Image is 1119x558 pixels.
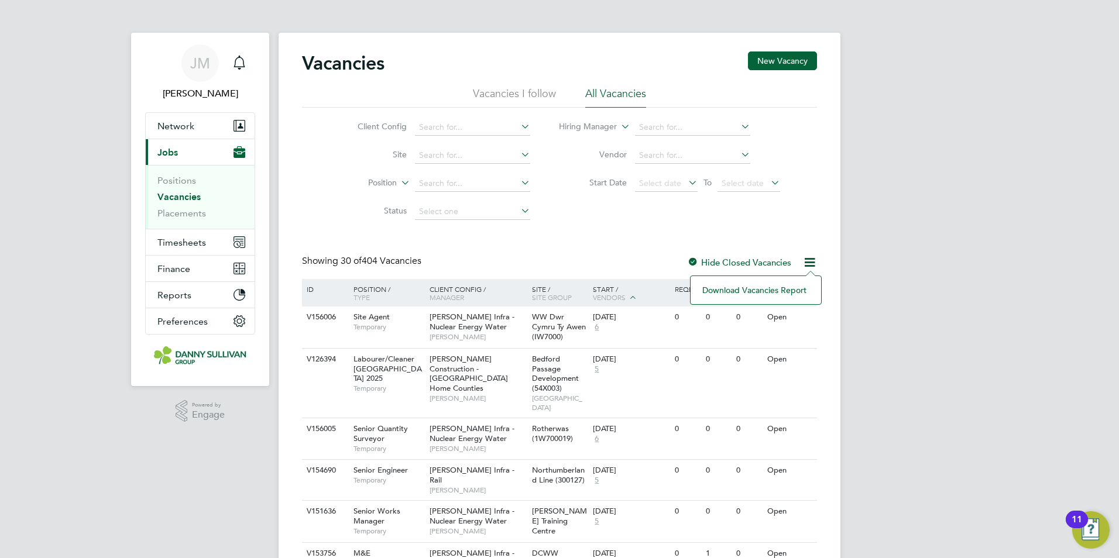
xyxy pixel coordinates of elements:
div: Start / [590,279,672,308]
span: [PERSON_NAME] [430,526,526,536]
div: V151636 [304,501,345,522]
span: Senior Works Manager [353,506,400,526]
div: 0 [733,501,764,522]
div: [DATE] [593,312,669,322]
button: Network [146,113,255,139]
label: Site [339,149,407,160]
span: [PERSON_NAME] [430,444,526,453]
label: Status [339,205,407,216]
nav: Main navigation [131,33,269,386]
h2: Vacancies [302,51,385,75]
div: 0 [733,349,764,370]
div: 0 [672,349,702,370]
span: WW Dwr Cymru Ty Awen (IW7000) [532,312,586,342]
div: Reqd [672,279,702,299]
span: Site Group [532,292,572,302]
input: Search for... [635,147,750,164]
button: Jobs [146,139,255,165]
span: Type [353,292,370,302]
div: Site / [529,279,591,307]
input: Select one [415,204,530,220]
label: Start Date [559,177,627,188]
span: Labourer/Cleaner [GEOGRAPHIC_DATA] 2025 [353,354,422,384]
label: Position [329,177,397,189]
input: Search for... [415,175,530,192]
li: All Vacancies [585,87,646,108]
span: 404 Vacancies [341,255,421,267]
span: [GEOGRAPHIC_DATA] [532,394,588,412]
span: 5 [593,516,600,526]
span: Jobs [157,147,178,158]
span: [PERSON_NAME] Infra - Nuclear Energy Water [430,312,514,332]
label: Client Config [339,121,407,132]
span: Select date [639,178,681,188]
div: Client Config / [427,279,529,307]
div: Open [764,349,815,370]
span: [PERSON_NAME] Infra - Rail [430,465,514,485]
div: V156006 [304,306,345,328]
button: Preferences [146,308,255,334]
span: Temporary [353,384,424,393]
div: 0 [703,501,733,522]
div: 0 [672,418,702,440]
div: Showing [302,255,424,267]
label: Vendor [559,149,627,160]
span: Reports [157,290,191,301]
button: Timesheets [146,229,255,255]
span: Senior Engineer [353,465,408,475]
span: 5 [593,364,600,374]
span: Northumberland Line (300127) [532,465,585,485]
span: Jesse Mbayi [145,87,255,101]
div: Position / [345,279,427,307]
span: JM [190,56,210,71]
span: [PERSON_NAME] [430,332,526,342]
span: Preferences [157,316,208,327]
label: Hide Closed Vacancies [687,257,791,268]
div: [DATE] [593,507,669,516]
span: [PERSON_NAME] [430,485,526,495]
a: Vacancies [157,191,201,202]
div: [DATE] [593,466,669,476]
input: Search for... [415,119,530,136]
li: Download Vacancies Report [696,282,815,298]
span: Select date [722,178,764,188]
div: 0 [733,460,764,481]
a: Positions [157,175,196,186]
a: Powered byEngage [176,400,225,422]
li: Vacancies I follow [473,87,556,108]
div: V154690 [304,460,345,481]
div: 11 [1072,519,1082,535]
span: 30 of [341,255,362,267]
span: Rotherwas (1W700019) [532,423,573,443]
label: Hiring Manager [550,121,617,133]
span: 5 [593,476,600,485]
input: Search for... [415,147,530,164]
div: Open [764,460,815,481]
span: Engage [192,410,225,420]
div: [DATE] [593,424,669,434]
div: 0 [733,418,764,440]
span: Powered by [192,400,225,410]
a: Placements [157,208,206,219]
div: V156005 [304,418,345,440]
span: Site Agent [353,312,390,322]
span: Senior Quantity Surveyor [353,423,408,443]
span: Vendors [593,292,626,302]
span: 6 [593,434,600,444]
div: [DATE] [593,354,669,364]
span: Bedford Passage Development (54X003) [532,354,579,394]
span: [PERSON_NAME] Infra - Nuclear Energy Water [430,506,514,526]
span: Temporary [353,526,424,536]
span: 6 [593,322,600,332]
div: Open [764,418,815,440]
span: [PERSON_NAME] Infra - Nuclear Energy Water [430,423,514,443]
span: Temporary [353,322,424,332]
div: ID [304,279,345,299]
span: Temporary [353,444,424,453]
div: 0 [672,460,702,481]
input: Search for... [635,119,750,136]
a: Go to home page [145,346,255,365]
div: 0 [703,349,733,370]
button: Finance [146,256,255,281]
div: Open [764,306,815,328]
